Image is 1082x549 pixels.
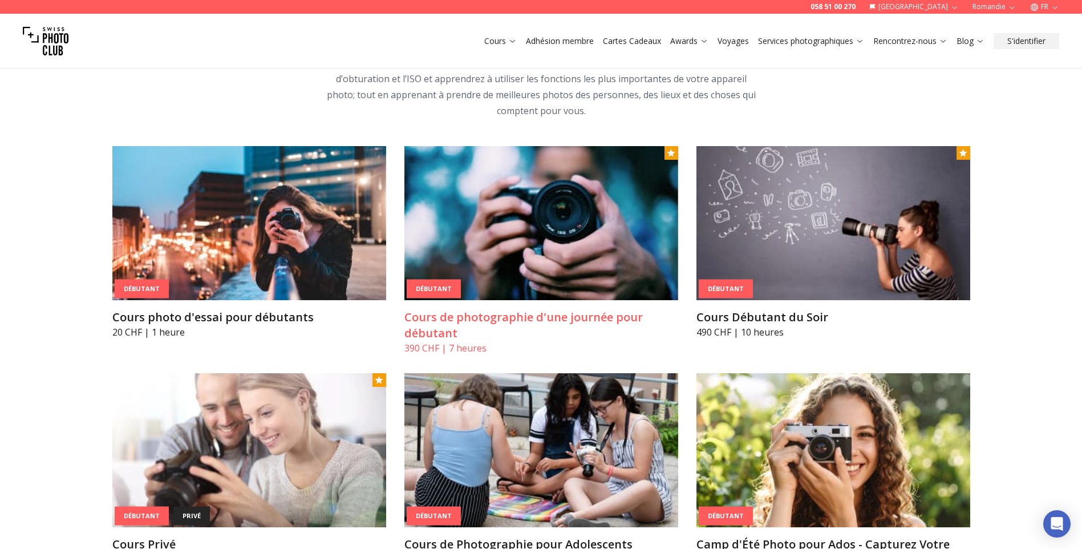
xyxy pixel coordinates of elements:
[713,33,753,49] button: Voyages
[112,325,386,339] p: 20 CHF | 1 heure
[699,507,753,526] div: Débutant
[112,373,386,527] img: Cours Privé
[1043,510,1071,538] div: Open Intercom Messenger
[115,507,169,526] div: Débutant
[526,35,594,47] a: Adhésion membre
[404,146,678,300] img: Cours de photographie d'une journée pour débutant
[112,146,386,339] a: Cours photo d'essai pour débutantsDébutantCours photo d'essai pour débutants20 CHF | 1 heure
[404,373,678,527] img: Cours de Photographie pour Adolescents
[407,280,461,298] div: Débutant
[696,373,970,527] img: Camp d'Été Photo pour Ados - Capturez Votre Monde
[521,33,598,49] button: Adhésion membre
[407,507,461,526] div: Débutant
[598,33,666,49] button: Cartes Cadeaux
[873,35,947,47] a: Rencontrez-nous
[696,325,970,339] p: 490 CHF | 10 heures
[696,309,970,325] h3: Cours Débutant du Soir
[957,35,984,47] a: Blog
[869,33,952,49] button: Rencontrez-nous
[696,146,970,300] img: Cours Débutant du Soir
[173,507,210,526] div: privé
[699,280,753,298] div: Débutant
[115,280,169,298] div: Débutant
[994,33,1059,49] button: S'identifier
[758,35,864,47] a: Services photographiques
[666,33,713,49] button: Awards
[603,35,661,47] a: Cartes Cadeaux
[670,35,708,47] a: Awards
[480,33,521,49] button: Cours
[696,146,970,339] a: Cours Débutant du SoirDébutantCours Débutant du Soir490 CHF | 10 heures
[484,35,517,47] a: Cours
[718,35,749,47] a: Voyages
[23,18,68,64] img: Swiss photo club
[753,33,869,49] button: Services photographiques
[112,146,386,300] img: Cours photo d'essai pour débutants
[404,146,678,355] a: Cours de photographie d'une journée pour débutantDébutantCours de photographie d'une journée pour...
[112,309,386,325] h3: Cours photo d'essai pour débutants
[952,33,989,49] button: Blog
[811,2,856,11] a: 058 51 00 270
[404,341,678,355] p: 390 CHF | 7 heures
[404,309,678,341] h3: Cours de photographie d'une journée pour débutant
